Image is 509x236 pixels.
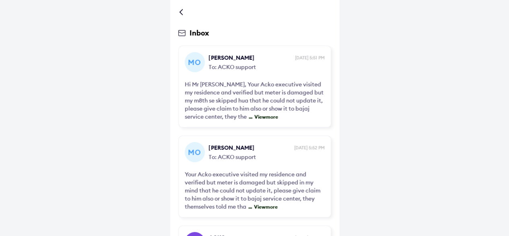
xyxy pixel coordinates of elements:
[185,80,325,121] div: Hi Mr [PERSON_NAME], Your Acko executive visited my residence and verified but meter is damaged b...
[247,114,252,120] span: ...
[185,52,205,72] div: MO
[185,142,205,162] div: MO
[209,144,292,152] span: [PERSON_NAME]
[209,152,325,161] span: To: ACKO support
[209,54,293,62] span: [PERSON_NAME]
[252,114,278,120] span: View more
[209,62,325,71] span: To: ACKO support
[185,170,325,211] div: Your Acko executive visited my residence and verified but meter is damaged but skipped in my mind...
[294,144,325,151] span: [DATE] 5:52 PM
[178,28,331,38] div: Inbox
[252,204,278,210] span: View more
[295,54,325,61] span: [DATE] 5:51 PM
[246,204,252,210] span: ...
